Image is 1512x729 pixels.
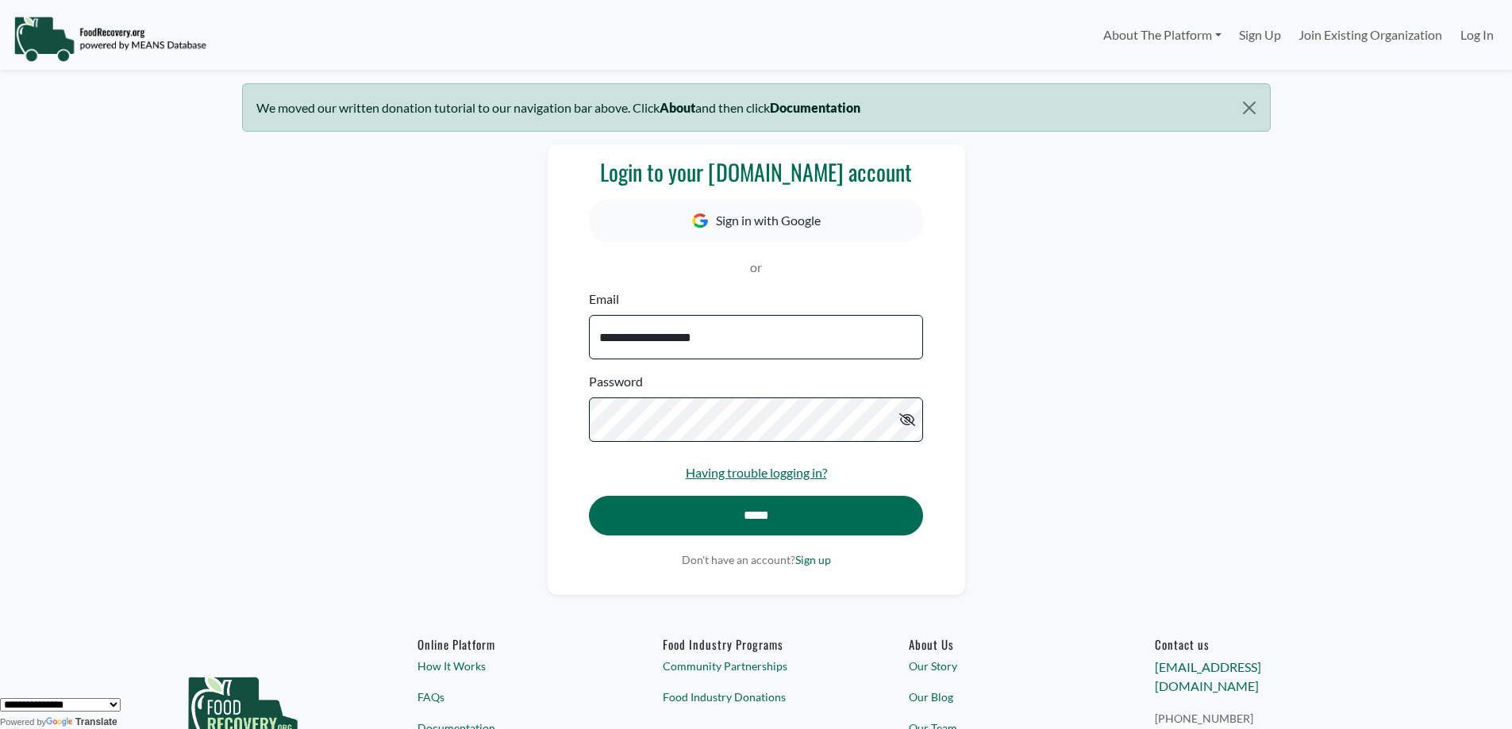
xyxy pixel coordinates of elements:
a: Translate [46,716,117,727]
h6: Food Industry Programs [663,637,848,651]
label: Password [589,372,643,391]
a: Community Partnerships [663,658,848,674]
a: Sign up [795,553,831,566]
a: Join Existing Organization [1290,19,1451,51]
a: Having trouble logging in? [686,465,827,480]
b: About [660,100,695,115]
a: Our Story [909,658,1095,674]
label: Email [589,290,619,309]
a: Food Industry Donations [663,689,848,705]
button: Close [1229,84,1269,132]
div: We moved our written donation tutorial to our navigation bar above. Click and then click [242,83,1271,132]
h6: Contact us [1155,637,1341,651]
img: Google Translate [46,717,75,728]
img: NavigationLogo_FoodRecovery-91c16205cd0af1ed486a0f1a7774a6544ea792ac00100771e7dd3ec7c0e58e41.png [13,15,206,63]
b: Documentation [770,100,860,115]
a: About The Platform [1094,19,1229,51]
p: Don't have an account? [589,551,922,568]
h3: Login to your [DOMAIN_NAME] account [589,159,922,186]
button: Sign in with Google [589,199,922,242]
h6: Online Platform [417,637,603,651]
a: Log In [1452,19,1502,51]
p: or [589,258,922,277]
a: Sign Up [1230,19,1290,51]
a: [EMAIL_ADDRESS][DOMAIN_NAME] [1155,659,1261,693]
img: Google Icon [692,213,708,228]
a: How It Works [417,658,603,674]
a: About Us [909,637,1095,651]
a: FAQs [417,689,603,705]
a: Our Blog [909,689,1095,705]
